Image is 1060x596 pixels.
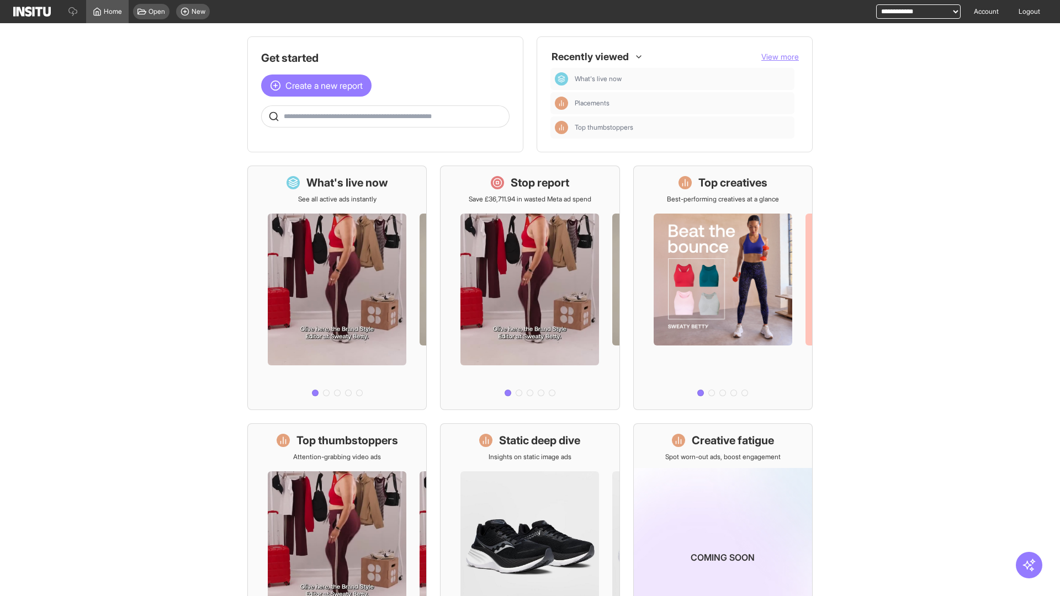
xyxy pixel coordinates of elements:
[440,166,619,410] a: Stop reportSave £36,711.94 in wasted Meta ad spend
[489,453,571,461] p: Insights on static image ads
[247,166,427,410] a: What's live nowSee all active ads instantly
[555,97,568,110] div: Insights
[192,7,205,16] span: New
[575,123,633,132] span: Top thumbstoppers
[575,99,790,108] span: Placements
[149,7,165,16] span: Open
[698,175,767,190] h1: Top creatives
[499,433,580,448] h1: Static deep dive
[298,195,377,204] p: See all active ads instantly
[667,195,779,204] p: Best-performing creatives at a glance
[633,166,813,410] a: Top creativesBest-performing creatives at a glance
[261,74,372,97] button: Create a new report
[761,51,799,62] button: View more
[469,195,591,204] p: Save £36,711.94 in wasted Meta ad spend
[306,175,388,190] h1: What's live now
[511,175,569,190] h1: Stop report
[285,79,363,92] span: Create a new report
[575,99,609,108] span: Placements
[555,121,568,134] div: Insights
[13,7,51,17] img: Logo
[555,72,568,86] div: Dashboard
[293,453,381,461] p: Attention-grabbing video ads
[296,433,398,448] h1: Top thumbstoppers
[261,50,510,66] h1: Get started
[575,123,790,132] span: Top thumbstoppers
[761,52,799,61] span: View more
[575,74,622,83] span: What's live now
[575,74,790,83] span: What's live now
[104,7,122,16] span: Home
